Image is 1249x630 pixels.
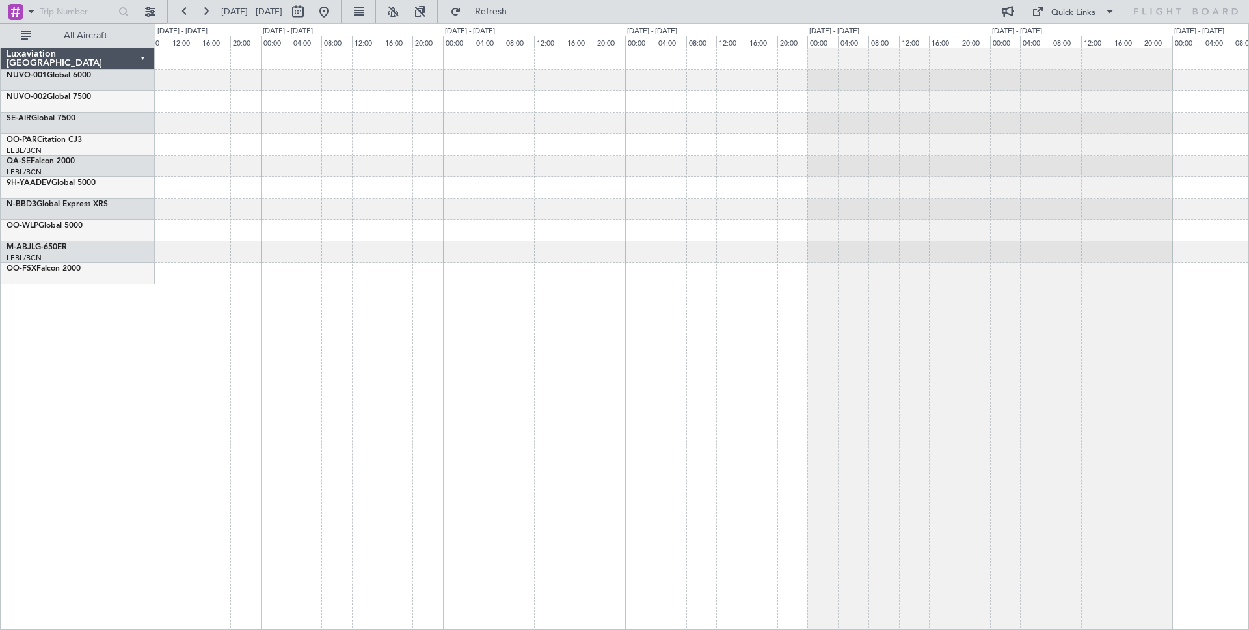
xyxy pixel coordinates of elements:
div: 12:00 [534,36,565,48]
div: 12:00 [352,36,383,48]
a: OO-FSXFalcon 2000 [7,265,81,273]
div: 16:00 [929,36,960,48]
div: 08:00 [504,36,534,48]
div: 04:00 [291,36,321,48]
div: 20:00 [412,36,443,48]
div: 08:00 [321,36,352,48]
div: 04:00 [1020,36,1051,48]
a: LEBL/BCN [7,146,42,156]
span: M-ABJL [7,243,35,251]
div: 00:00 [261,36,291,48]
a: OO-WLPGlobal 5000 [7,222,83,230]
div: 08:00 [686,36,717,48]
div: [DATE] - [DATE] [445,26,495,37]
a: M-ABJLG-650ER [7,243,67,251]
div: [DATE] - [DATE] [157,26,208,37]
div: Quick Links [1051,7,1095,20]
span: OO-PAR [7,136,37,144]
div: 16:00 [383,36,413,48]
span: OO-WLP [7,222,38,230]
div: 20:00 [1142,36,1172,48]
a: SE-AIRGlobal 7500 [7,115,75,122]
div: 16:00 [200,36,230,48]
div: [DATE] - [DATE] [1174,26,1224,37]
span: All Aircraft [34,31,137,40]
div: 16:00 [565,36,595,48]
span: [DATE] - [DATE] [221,6,282,18]
div: 12:00 [1081,36,1112,48]
div: 00:00 [990,36,1021,48]
span: NUVO-001 [7,72,47,79]
a: 9H-YAADEVGlobal 5000 [7,179,96,187]
span: 9H-YAADEV [7,179,51,187]
div: 20:00 [777,36,808,48]
div: 20:00 [960,36,990,48]
div: 00:00 [443,36,474,48]
div: 20:00 [595,36,625,48]
div: 12:00 [716,36,747,48]
div: 00:00 [1172,36,1203,48]
div: 04:00 [474,36,504,48]
button: Quick Links [1025,1,1121,22]
div: 12:00 [899,36,930,48]
div: 04:00 [838,36,868,48]
button: Refresh [444,1,522,22]
a: NUVO-001Global 6000 [7,72,91,79]
div: [DATE] - [DATE] [992,26,1042,37]
a: QA-SEFalcon 2000 [7,157,75,165]
span: OO-FSX [7,265,36,273]
div: 04:00 [656,36,686,48]
div: 00:00 [807,36,838,48]
div: 08:00 [868,36,899,48]
a: LEBL/BCN [7,167,42,177]
div: 16:00 [1112,36,1142,48]
span: NUVO-002 [7,93,47,101]
span: QA-SE [7,157,31,165]
div: 12:00 [170,36,200,48]
a: NUVO-002Global 7500 [7,93,91,101]
span: SE-AIR [7,115,31,122]
span: N-BBD3 [7,200,36,208]
div: [DATE] - [DATE] [809,26,859,37]
button: All Aircraft [14,25,141,46]
input: Trip Number [40,2,112,21]
div: [DATE] - [DATE] [263,26,313,37]
span: Refresh [464,7,518,16]
a: LEBL/BCN [7,253,42,263]
div: 20:00 [230,36,261,48]
div: 00:00 [625,36,656,48]
div: 04:00 [1203,36,1233,48]
div: 16:00 [747,36,777,48]
div: [DATE] - [DATE] [627,26,677,37]
a: OO-PARCitation CJ3 [7,136,82,144]
a: N-BBD3Global Express XRS [7,200,108,208]
div: 08:00 [1051,36,1081,48]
